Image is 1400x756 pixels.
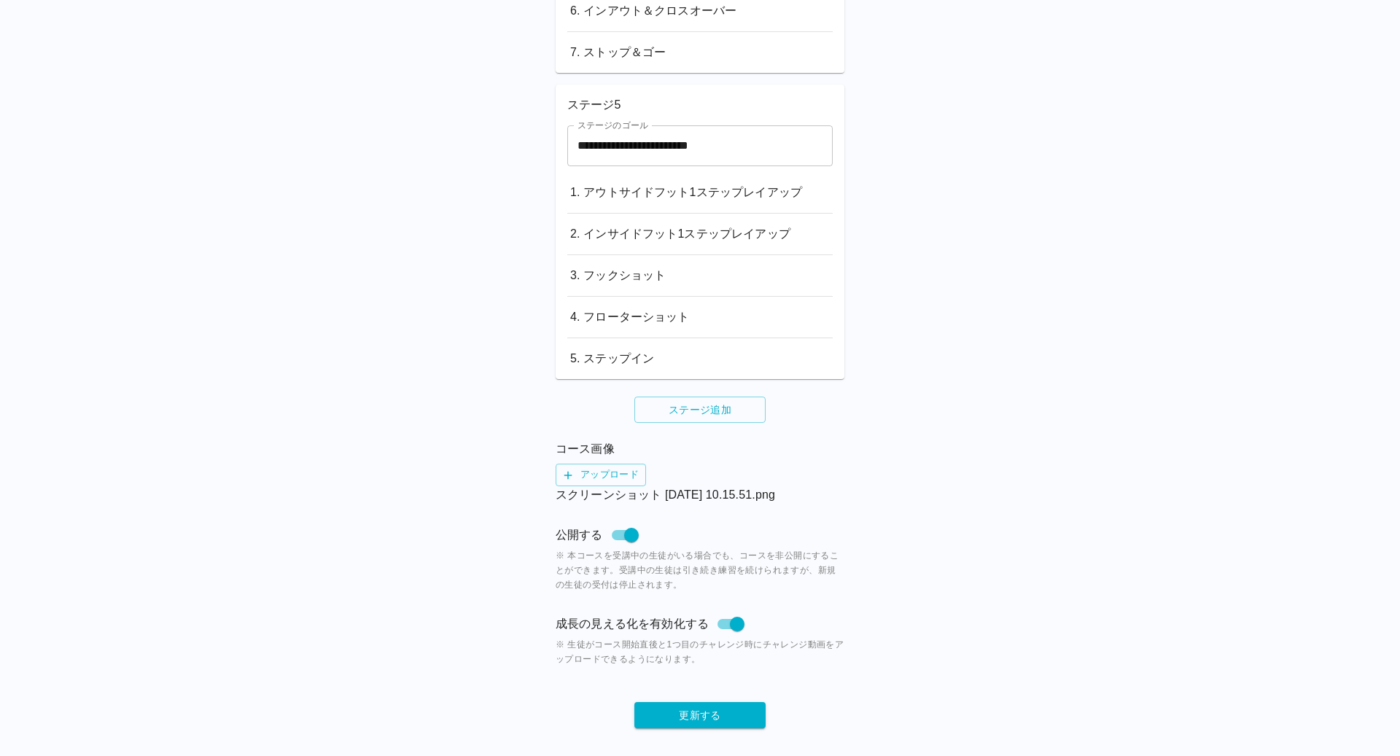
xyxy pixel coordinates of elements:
button: ステージ追加 [634,397,766,424]
label: アップロード [556,464,646,486]
p: 2. インサイドフット1ステップレイアップ [570,225,790,243]
p: 6. インアウト＆クロスオーバー [570,2,736,20]
p: 公開する [556,526,603,544]
label: ステージのゴール [577,119,648,131]
p: コース画像 [556,440,844,458]
p: 3. フックショット [570,267,666,284]
p: 7. ストップ＆ゴー [570,44,666,61]
p: 成長の見える化を有効化する [556,615,709,633]
span: ※ 本コースを受講中の生徒がいる場合でも、コースを非公開にすることができます。受講中の生徒は引き続き練習を続けられますが、新規の生徒の受付は停止されます。 [556,549,844,593]
p: ステージ 5 [567,96,621,114]
button: 更新する [634,702,766,729]
p: 5. ステップイン [570,350,654,367]
p: 4. フローターショット [570,308,690,326]
p: スクリーンショット [DATE] 10.15.51.png [556,486,844,504]
span: ※ 生徒がコース開始直後と1つ目のチャレンジ時にチャレンジ動画をアップロードできるようになります。 [556,638,844,667]
p: 1. アウトサイドフット1ステップレイアップ [570,184,802,201]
